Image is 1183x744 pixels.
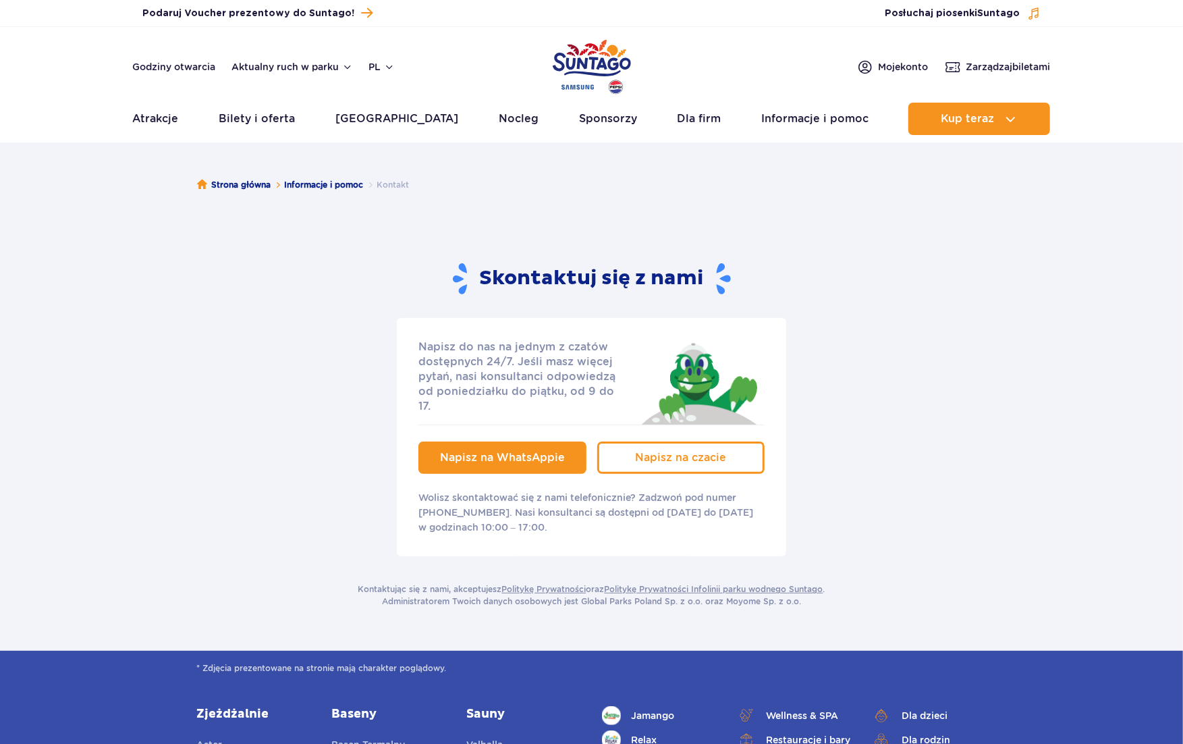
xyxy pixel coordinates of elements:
span: Jamango [632,708,675,723]
a: Zarządzajbiletami [945,59,1051,75]
a: Bilety i oferta [219,103,295,135]
span: Posłuchaj piosenki [885,7,1020,20]
button: pl [369,60,395,74]
span: Moje konto [879,60,929,74]
a: Atrakcje [133,103,179,135]
p: Kontaktując się z nami, akceptujesz oraz . Administratorem Twoich danych osobowych jest Global Pa... [358,583,825,608]
a: Napisz na czacie [597,442,765,474]
span: Wellness & SPA [767,708,839,723]
button: Kup teraz [908,103,1050,135]
a: Park of Poland [553,34,631,96]
span: Kup teraz [941,113,994,125]
a: Politykę Prywatności Infolinii parku wodnego Suntago [605,584,823,594]
span: Podaruj Voucher prezentowy do Suntago! [143,7,355,20]
a: Politykę Prywatności [502,584,586,594]
p: Wolisz skontaktować się z nami telefonicznie? Zadzwoń pod numer [PHONE_NUMBER]. Nasi konsultanci ... [418,490,765,535]
a: Zjeżdżalnie [196,706,311,722]
a: Strona główna [197,178,271,192]
a: Informacje i pomoc [285,178,364,192]
a: [GEOGRAPHIC_DATA] [335,103,459,135]
a: Jamango [602,706,717,725]
span: Zarządzaj biletami [966,60,1051,74]
a: Godziny otwarcia [133,60,216,74]
a: Sponsorzy [579,103,637,135]
img: Jay [633,340,765,425]
span: Napisz na czacie [635,451,726,464]
button: Aktualny ruch w parku [232,61,353,72]
span: Napisz na WhatsAppie [440,451,565,464]
a: Nocleg [499,103,539,135]
li: Kontakt [364,178,410,192]
a: Informacje i pomoc [761,103,869,135]
a: Mojekonto [857,59,929,75]
h2: Skontaktuj się z nami [453,262,731,296]
a: Napisz na WhatsAppie [418,442,586,474]
button: Posłuchaj piosenkiSuntago [885,7,1041,20]
span: Suntago [978,9,1020,18]
a: Sauny [466,706,581,722]
a: Podaruj Voucher prezentowy do Suntago! [143,4,373,22]
a: Dla dzieci [872,706,987,725]
p: Napisz do nas na jednym z czatów dostępnych 24/7. Jeśli masz więcej pytań, nasi konsultanci odpow... [418,340,629,414]
span: * Zdjęcia prezentowane na stronie mają charakter poglądowy. [196,662,987,675]
a: Baseny [331,706,446,722]
a: Wellness & SPA [737,706,852,725]
a: Dla firm [677,103,721,135]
